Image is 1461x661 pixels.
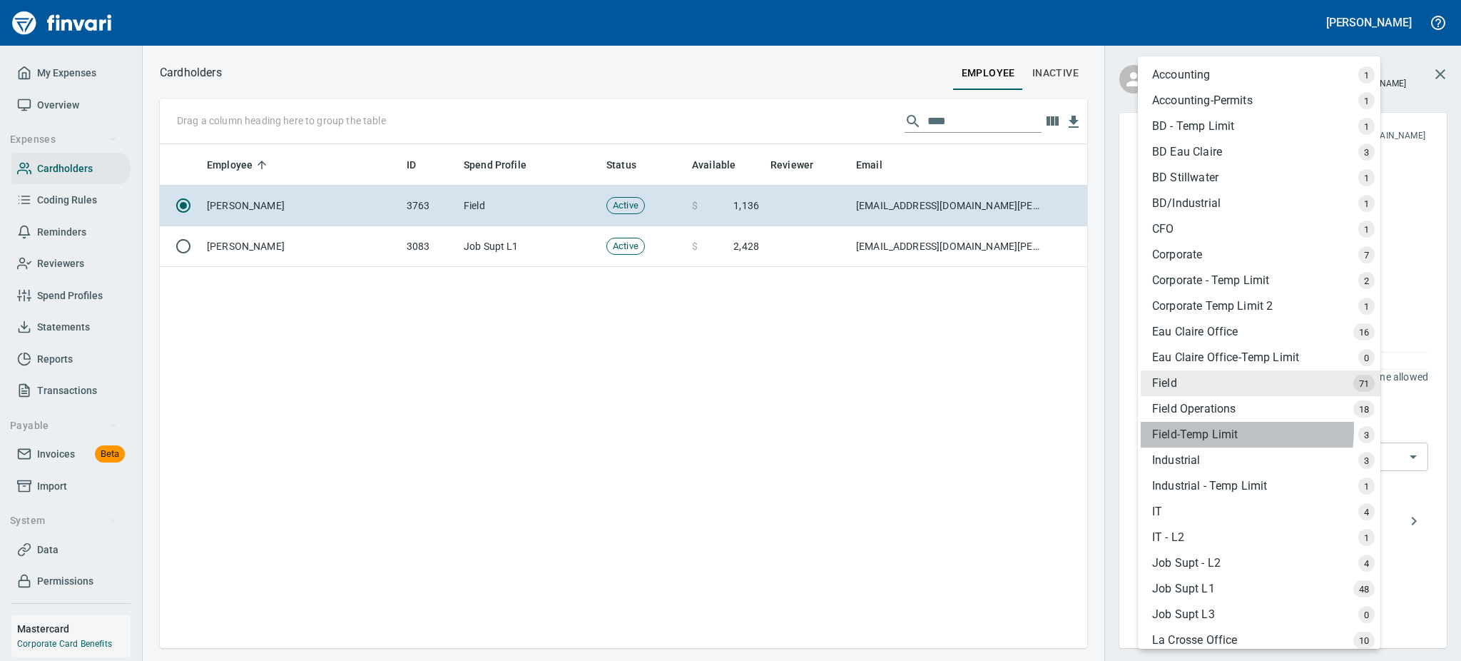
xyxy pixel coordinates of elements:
div: Eau Claire Office-Temp Limit [1141,345,1380,370]
div: BD Stillwater [1141,165,1380,191]
div: Field-Temp Limit [1141,422,1380,448]
div: Corporate - Temp Limit [1141,268,1380,293]
div: BD/Industrial [1141,191,1380,216]
div: IT - L2 [1141,525,1380,550]
div: Field Operations [1141,396,1380,422]
div: IT [1141,499,1380,525]
div: Job Supt L3 [1141,602,1380,627]
div: Job Supt L1 [1141,576,1380,602]
div: Industrial [1141,448,1380,473]
div: Job Supt - L2 [1141,550,1380,576]
div: Accounting-Permits [1141,88,1380,113]
div: La Crosse Office [1141,627,1380,653]
div: Accounting [1141,62,1380,88]
div: BD Eau Claire [1141,139,1380,165]
div: Corporate [1141,242,1380,268]
div: BD - Temp Limit [1141,113,1380,139]
div: Field [1141,370,1380,396]
div: CFO [1141,216,1380,242]
div: Industrial - Temp Limit [1141,473,1380,499]
div: Corporate Temp Limit 2 [1141,293,1380,319]
div: Eau Claire Office [1141,319,1380,345]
